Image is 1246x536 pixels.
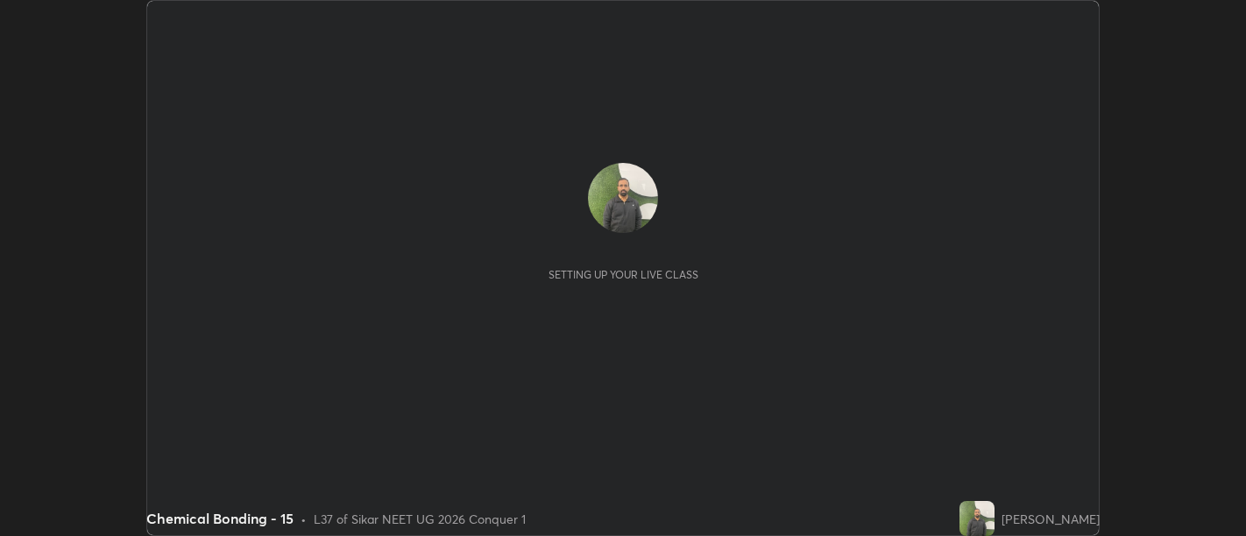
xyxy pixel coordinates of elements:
div: [PERSON_NAME] [1002,510,1100,528]
div: Setting up your live class [549,268,698,281]
div: Chemical Bonding - 15 [146,508,294,529]
div: • [301,510,307,528]
img: ac796851681f4a6fa234867955662471.jpg [588,163,658,233]
img: ac796851681f4a6fa234867955662471.jpg [959,501,995,536]
div: L37 of Sikar NEET UG 2026 Conquer 1 [314,510,526,528]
